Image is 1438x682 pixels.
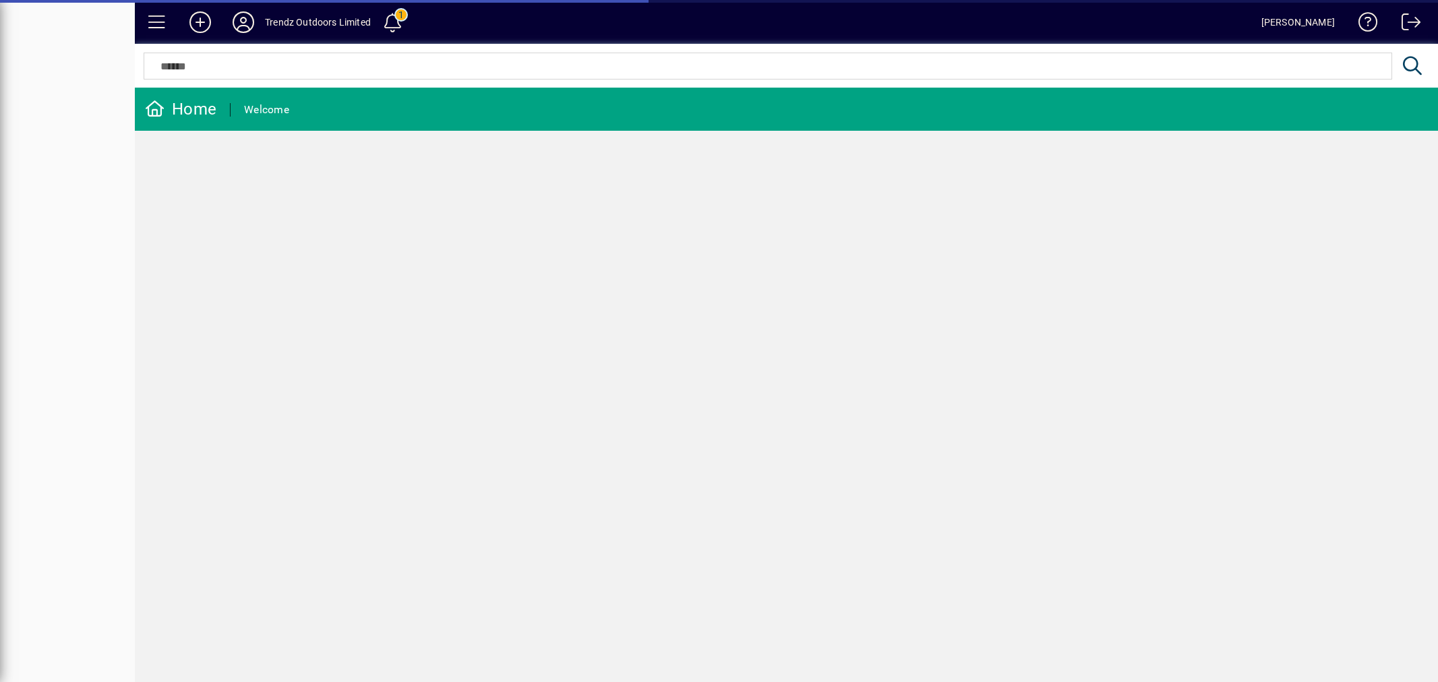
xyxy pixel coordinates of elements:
a: Logout [1391,3,1421,46]
button: Profile [222,10,265,34]
a: Knowledge Base [1348,3,1378,46]
div: Welcome [244,99,289,121]
button: Add [179,10,222,34]
div: Home [145,98,216,120]
div: Trendz Outdoors Limited [265,11,371,33]
div: [PERSON_NAME] [1261,11,1335,33]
